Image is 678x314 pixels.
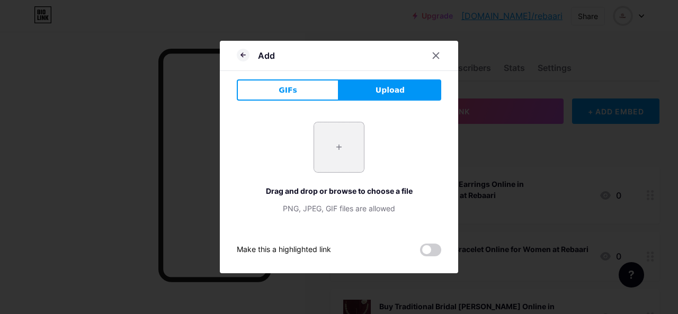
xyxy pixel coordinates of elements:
div: Drag and drop or browse to choose a file [237,185,441,196]
div: PNG, JPEG, GIF files are allowed [237,203,441,214]
div: Make this a highlighted link [237,244,331,256]
span: GIFs [279,85,297,96]
button: Upload [339,79,441,101]
span: Upload [376,85,405,96]
button: GIFs [237,79,339,101]
div: Add [258,49,275,62]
